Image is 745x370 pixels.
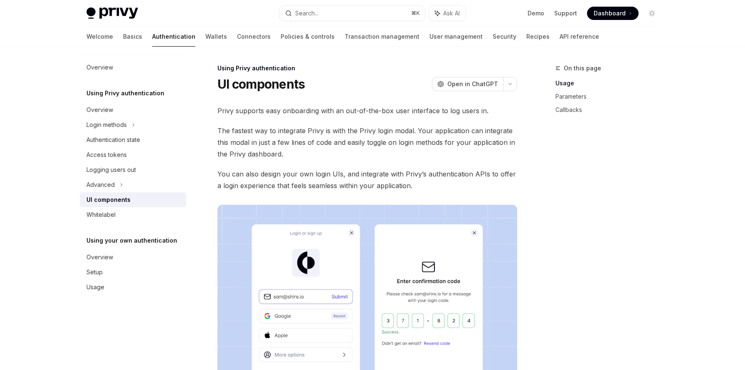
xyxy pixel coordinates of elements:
a: Authentication [152,27,195,47]
div: Advanced [86,180,115,190]
div: Usage [86,282,104,292]
a: Usage [555,77,665,90]
span: On this page [564,63,601,73]
span: Privy supports easy onboarding with an out-of-the-box user interface to log users in. [217,105,517,117]
div: Overview [86,62,113,72]
a: Transaction management [345,27,419,47]
a: Setup [80,265,186,280]
a: Overview [80,250,186,265]
a: Wallets [205,27,227,47]
a: API reference [560,27,599,47]
a: Connectors [237,27,271,47]
a: Policies & controls [281,27,335,47]
div: Whitelabel [86,210,116,220]
div: Login methods [86,120,127,130]
a: Support [554,9,577,17]
div: Setup [86,267,103,277]
a: Whitelabel [80,207,186,222]
div: Authentication state [86,135,140,145]
img: light logo [86,7,138,19]
h5: Using your own authentication [86,236,177,246]
a: Logging users out [80,162,186,177]
h5: Using Privy authentication [86,88,164,98]
a: Basics [123,27,142,47]
span: The fastest way to integrate Privy is with the Privy login modal. Your application can integrate ... [217,125,517,160]
a: Parameters [555,90,665,103]
div: Logging users out [86,165,136,175]
a: Callbacks [555,103,665,117]
span: ⌘ K [411,10,420,17]
a: Recipes [526,27,550,47]
span: Open in ChatGPT [447,80,498,88]
a: Welcome [86,27,113,47]
button: Toggle dark mode [645,7,659,20]
h1: UI components [217,77,305,92]
div: UI components [86,195,131,205]
div: Using Privy authentication [217,64,517,72]
a: Access tokens [80,147,186,162]
span: Ask AI [443,9,460,17]
button: Open in ChatGPT [432,77,503,91]
a: Overview [80,102,186,117]
a: Authentication state [80,132,186,147]
a: Security [493,27,516,47]
button: Ask AI [429,6,466,21]
a: UI components [80,192,186,207]
div: Search... [295,8,318,18]
div: Access tokens [86,150,127,160]
a: User management [429,27,483,47]
div: Overview [86,252,113,262]
div: Overview [86,105,113,115]
a: Usage [80,280,186,295]
button: Search...⌘K [279,6,425,21]
span: Dashboard [594,9,626,17]
a: Demo [528,9,544,17]
a: Dashboard [587,7,639,20]
a: Overview [80,60,186,75]
span: You can also design your own login UIs, and integrate with Privy’s authentication APIs to offer a... [217,168,517,191]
